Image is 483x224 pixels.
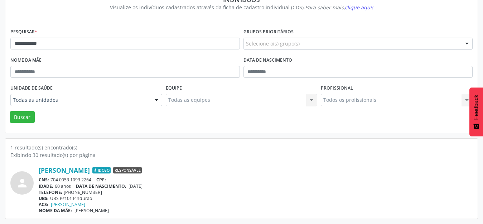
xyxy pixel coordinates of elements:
div: 60 anos [39,183,473,189]
label: Data de nascimento [243,55,292,66]
button: Buscar [10,111,35,123]
span: Feedback [473,95,479,120]
span: Responsável [113,167,142,173]
span: NOME DA MÃE: [39,208,72,214]
span: -- [108,177,111,183]
label: Equipe [166,83,182,94]
span: DATA DE NASCIMENTO: [76,183,126,189]
span: CPF: [96,177,106,183]
span: UBS: [39,195,49,201]
label: Grupos prioritários [243,27,294,38]
div: [PHONE_NUMBER] [39,189,473,195]
label: Unidade de saúde [10,83,53,94]
span: Idoso [92,167,111,173]
label: Profissional [321,83,353,94]
div: 1 resultado(s) encontrado(s) [10,144,473,151]
span: TELEFONE: [39,189,62,195]
button: Feedback - Mostrar pesquisa [469,87,483,136]
span: IDADE: [39,183,53,189]
span: CNS: [39,177,49,183]
i: person [16,177,29,190]
span: Todas as unidades [13,96,148,104]
span: ACS: [39,201,48,208]
span: Selecione o(s) grupo(s) [246,40,300,47]
div: Exibindo 30 resultado(s) por página [10,151,473,159]
label: Pesquisar [10,27,37,38]
div: Visualize os indivíduos cadastrados através da ficha de cadastro individual (CDS). [15,4,468,11]
div: UBS Psf 01 Pindurao [39,195,473,201]
div: 704 0053 1093 2264 [39,177,473,183]
a: [PERSON_NAME] [51,201,85,208]
span: [DATE] [129,183,143,189]
span: clique aqui! [345,4,373,11]
i: Para saber mais, [305,4,373,11]
label: Nome da mãe [10,55,42,66]
span: [PERSON_NAME] [74,208,109,214]
a: [PERSON_NAME] [39,166,90,174]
